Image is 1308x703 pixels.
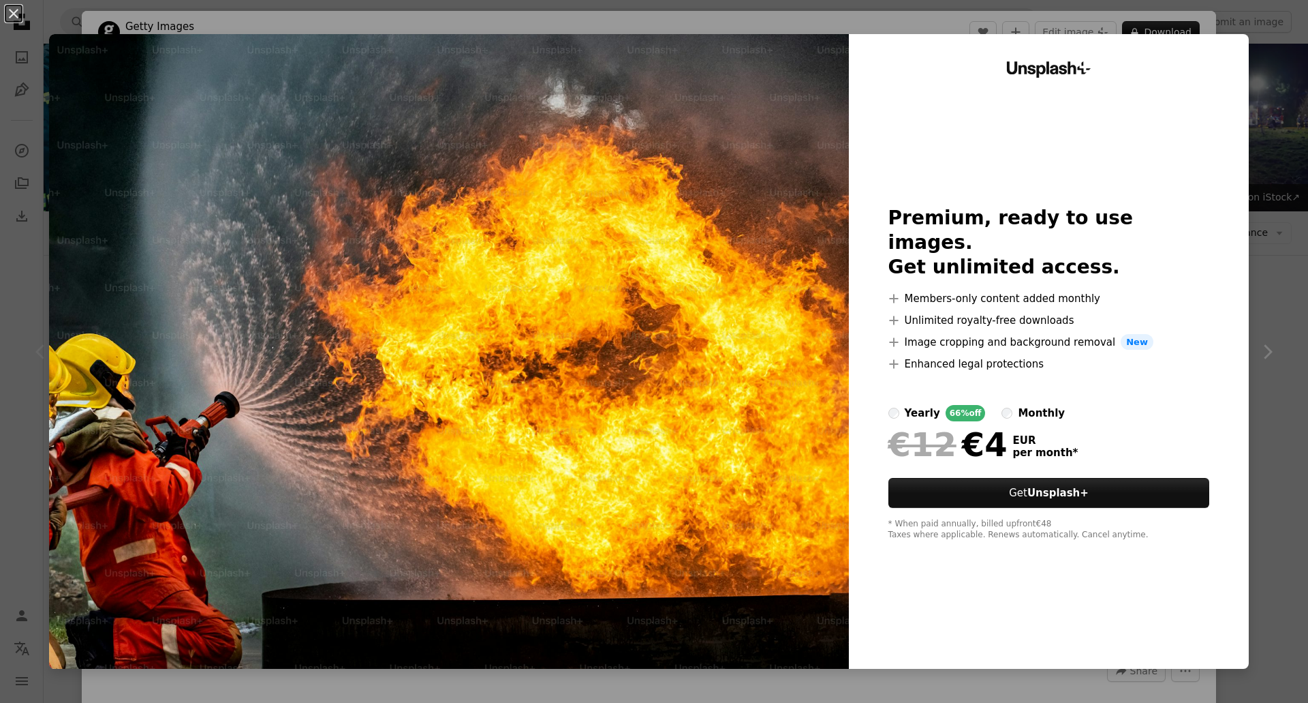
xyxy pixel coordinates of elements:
[1018,405,1065,421] div: monthly
[888,334,1210,350] li: Image cropping and background removal
[888,206,1210,280] h2: Premium, ready to use images. Get unlimited access.
[1001,408,1012,419] input: monthly
[1013,447,1078,459] span: per month *
[888,290,1210,307] li: Members-only content added monthly
[888,356,1210,372] li: Enhanced legal protections
[1027,487,1089,499] strong: Unsplash+
[1013,434,1078,447] span: EUR
[888,408,899,419] input: yearly66%off
[888,478,1210,508] button: GetUnsplash+
[888,312,1210,329] li: Unlimited royalty-free downloads
[888,427,1008,462] div: €4
[905,405,940,421] div: yearly
[888,427,956,462] span: €12
[1121,334,1153,350] span: New
[888,519,1210,541] div: * When paid annually, billed upfront €48 Taxes where applicable. Renews automatically. Cancel any...
[946,405,986,421] div: 66% off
